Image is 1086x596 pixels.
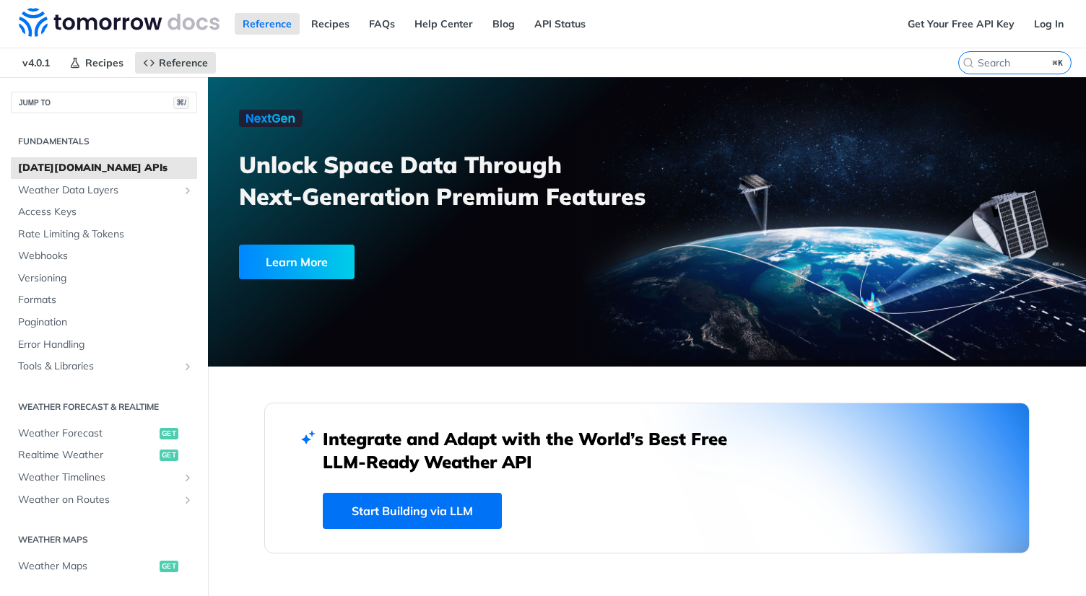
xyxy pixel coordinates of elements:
[18,161,194,175] span: [DATE][DOMAIN_NAME] APIs
[18,359,178,374] span: Tools & Libraries
[1026,13,1072,35] a: Log In
[11,489,197,511] a: Weather on RoutesShow subpages for Weather on Routes
[526,13,594,35] a: API Status
[900,13,1022,35] a: Get Your Free API Key
[18,293,194,307] span: Formats
[323,493,502,529] a: Start Building via LLM
[18,249,194,263] span: Webhooks
[11,201,197,223] a: Access Keys
[19,8,220,37] img: Tomorrow.io Weather API Docs
[361,13,403,35] a: FAQs
[160,450,178,461] span: get
[135,52,216,74] a: Reference
[11,556,197,577] a: Weather Mapsget
[11,467,197,488] a: Weather TimelinesShow subpages for Weather Timelines
[11,245,197,267] a: Webhooks
[14,52,58,74] span: v4.0.1
[18,470,178,485] span: Weather Timelines
[239,245,355,279] div: Learn More
[1049,56,1067,70] kbd: ⌘K
[239,149,663,212] h3: Unlock Space Data Through Next-Generation Premium Features
[11,423,197,444] a: Weather Forecastget
[18,315,194,330] span: Pagination
[11,224,197,245] a: Rate Limiting & Tokens
[182,494,194,506] button: Show subpages for Weather on Routes
[11,356,197,377] a: Tools & LibrariesShow subpages for Tools & Libraries
[18,227,194,242] span: Rate Limiting & Tokens
[235,13,300,35] a: Reference
[182,472,194,483] button: Show subpages for Weather Timelines
[18,205,194,219] span: Access Keys
[61,52,131,74] a: Recipes
[18,338,194,352] span: Error Handling
[11,312,197,333] a: Pagination
[159,56,208,69] span: Reference
[18,183,178,198] span: Weather Data Layers
[239,245,578,279] a: Learn More
[160,561,178,572] span: get
[18,426,156,441] span: Weather Forecast
[407,13,481,35] a: Help Center
[85,56,123,69] span: Recipes
[182,185,194,196] button: Show subpages for Weather Data Layers
[963,57,974,69] svg: Search
[485,13,523,35] a: Blog
[18,448,156,463] span: Realtime Weather
[323,427,749,473] h2: Integrate and Adapt with the World’s Best Free LLM-Ready Weather API
[11,400,197,413] h2: Weather Forecast & realtime
[11,92,197,113] button: JUMP TO⌘/
[11,157,197,179] a: [DATE][DOMAIN_NAME] APIs
[239,110,303,127] img: NextGen
[18,493,178,507] span: Weather on Routes
[11,180,197,201] a: Weather Data LayersShow subpages for Weather Data Layers
[11,135,197,148] h2: Fundamentals
[182,361,194,372] button: Show subpages for Tools & Libraries
[303,13,357,35] a: Recipes
[11,444,197,466] a: Realtime Weatherget
[173,97,189,109] span: ⌘/
[11,289,197,311] a: Formats
[11,268,197,289] a: Versioning
[18,559,156,574] span: Weather Maps
[11,533,197,546] h2: Weather Maps
[18,271,194,286] span: Versioning
[11,334,197,356] a: Error Handling
[160,428,178,439] span: get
